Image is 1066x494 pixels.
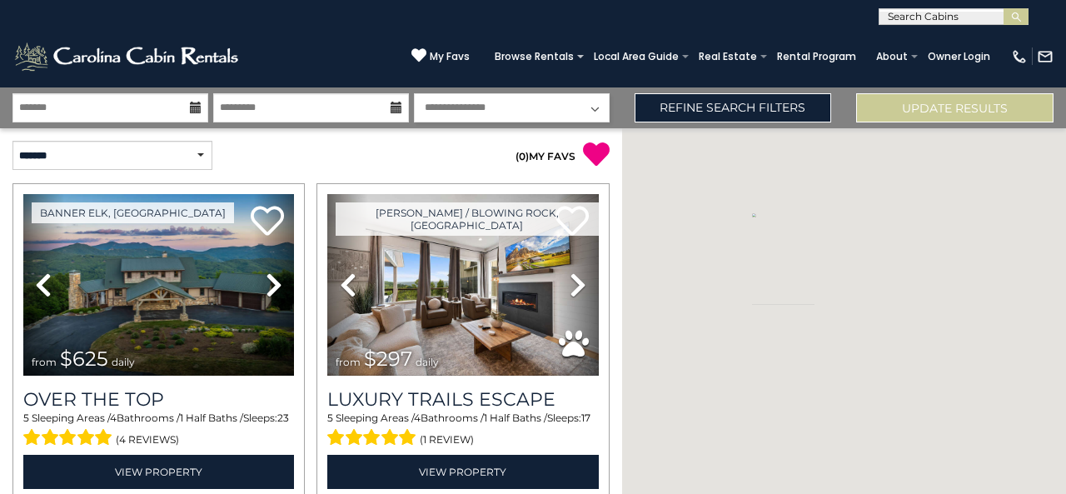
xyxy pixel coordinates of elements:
span: daily [416,356,439,368]
a: Luxury Trails Escape [327,388,598,411]
span: 4 [110,412,117,424]
span: My Favs [430,49,470,64]
a: Browse Rentals [486,45,582,68]
a: Local Area Guide [585,45,687,68]
a: Over The Top [23,388,294,411]
a: [PERSON_NAME] / Blowing Rock, [GEOGRAPHIC_DATA] [336,202,598,236]
a: Banner Elk, [GEOGRAPHIC_DATA] [32,202,234,223]
a: Refine Search Filters [635,93,832,122]
span: 17 [581,412,590,424]
div: Sleeping Areas / Bathrooms / Sleeps: [23,411,294,451]
span: 0 [519,150,526,162]
a: Real Estate [690,45,765,68]
a: View Property [23,455,294,489]
span: 5 [327,412,333,424]
span: 1 Half Baths / [180,412,243,424]
a: Owner Login [919,45,999,68]
img: thumbnail_167153549.jpeg [23,194,294,376]
span: 5 [23,412,29,424]
button: Update Results [856,93,1054,122]
a: About [868,45,916,68]
span: ( ) [516,150,529,162]
span: $297 [364,347,412,371]
a: Rental Program [769,45,864,68]
span: from [32,356,57,368]
a: Add to favorites [251,204,284,240]
img: mail-regular-white.png [1037,48,1054,65]
span: daily [112,356,135,368]
a: (0)MY FAVS [516,150,575,162]
div: Sleeping Areas / Bathrooms / Sleeps: [327,411,598,451]
img: thumbnail_168695581.jpeg [327,194,598,376]
span: from [336,356,361,368]
img: White-1-2.png [12,40,243,73]
span: (4 reviews) [116,429,179,451]
span: 1 Half Baths / [484,412,547,424]
span: (1 review) [420,429,474,451]
a: View Property [327,455,598,489]
span: 4 [414,412,421,424]
img: phone-regular-white.png [1011,48,1028,65]
span: $625 [60,347,108,371]
a: My Favs [411,47,470,65]
span: 23 [277,412,289,424]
